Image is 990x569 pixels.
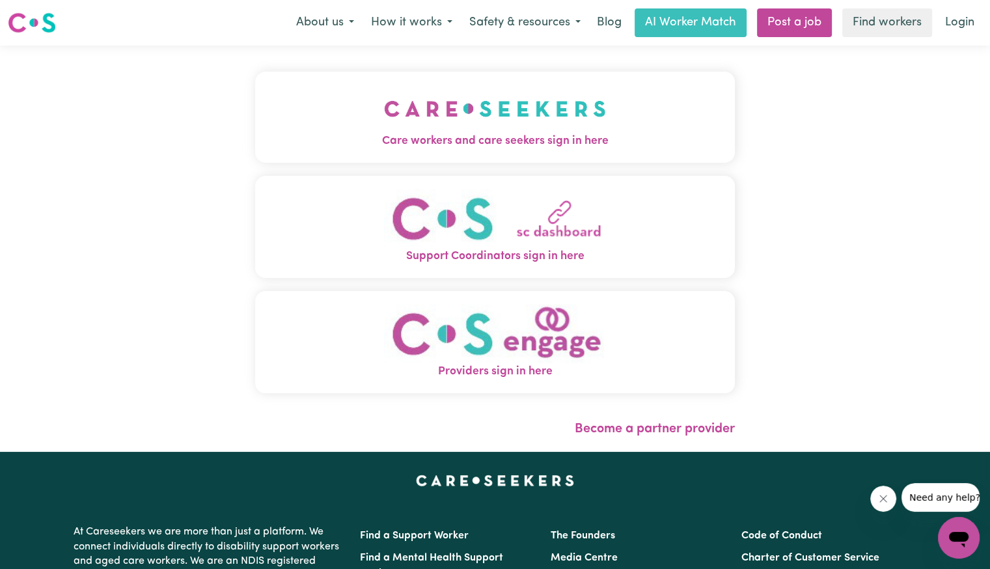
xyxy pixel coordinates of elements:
button: Safety & resources [461,9,589,36]
span: Providers sign in here [255,363,735,380]
button: Providers sign in here [255,291,735,393]
iframe: Button to launch messaging window [938,517,980,559]
a: Find workers [842,8,932,37]
a: Find a Support Worker [360,531,469,541]
button: How it works [363,9,461,36]
a: Media Centre [551,553,618,563]
a: Careseekers logo [8,8,56,38]
a: The Founders [551,531,615,541]
a: Careseekers home page [416,475,574,486]
a: Charter of Customer Service [741,553,879,563]
a: Code of Conduct [741,531,822,541]
a: Post a job [757,8,832,37]
button: Support Coordinators sign in here [255,176,735,278]
a: AI Worker Match [635,8,747,37]
a: Login [937,8,982,37]
span: Need any help? [8,9,79,20]
img: Careseekers logo [8,11,56,35]
iframe: Message from company [901,483,980,512]
a: Become a partner provider [575,423,735,436]
span: Support Coordinators sign in here [255,248,735,265]
a: Blog [589,8,629,37]
iframe: Close message [870,486,896,512]
button: Care workers and care seekers sign in here [255,72,735,163]
button: About us [288,9,363,36]
span: Care workers and care seekers sign in here [255,133,735,150]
